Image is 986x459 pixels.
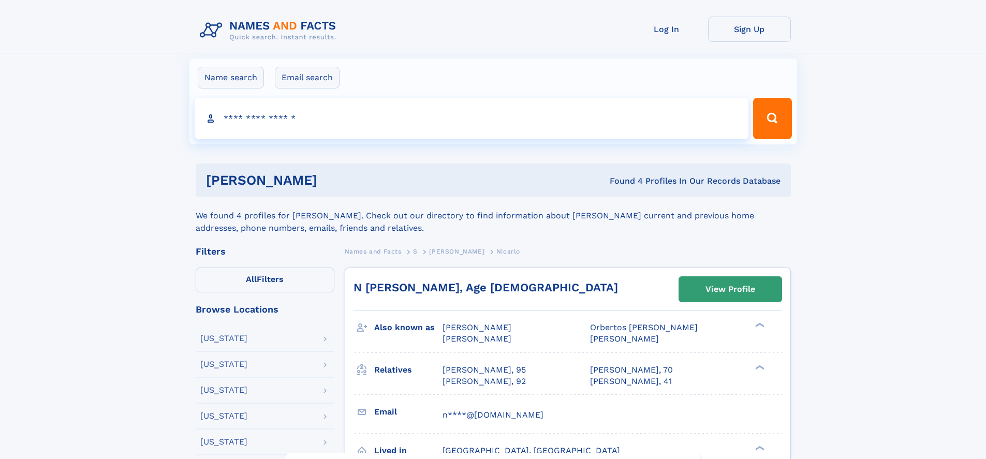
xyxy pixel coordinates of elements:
[708,17,791,42] a: Sign Up
[443,322,511,332] span: [PERSON_NAME]
[200,412,247,420] div: [US_STATE]
[753,98,791,139] button: Search Button
[443,446,620,455] span: [GEOGRAPHIC_DATA], [GEOGRAPHIC_DATA]
[206,174,464,187] h1: [PERSON_NAME]
[374,361,443,379] h3: Relatives
[413,245,418,258] a: S
[374,403,443,421] h3: Email
[413,248,418,255] span: S
[590,334,659,344] span: [PERSON_NAME]
[200,334,247,343] div: [US_STATE]
[625,17,708,42] a: Log In
[246,274,257,284] span: All
[200,386,247,394] div: [US_STATE]
[443,334,511,344] span: [PERSON_NAME]
[196,197,791,234] div: We found 4 profiles for [PERSON_NAME]. Check out our directory to find information about [PERSON_...
[590,364,673,376] a: [PERSON_NAME], 70
[679,277,782,302] a: View Profile
[443,376,526,387] a: [PERSON_NAME], 92
[429,245,484,258] a: [PERSON_NAME]
[443,364,526,376] a: [PERSON_NAME], 95
[496,248,520,255] span: Nicarlo
[590,322,698,332] span: Orbertos [PERSON_NAME]
[195,98,749,139] input: search input
[198,67,264,88] label: Name search
[753,445,765,451] div: ❯
[429,248,484,255] span: [PERSON_NAME]
[590,376,672,387] a: [PERSON_NAME], 41
[705,277,755,301] div: View Profile
[200,438,247,446] div: [US_STATE]
[463,175,781,187] div: Found 4 Profiles In Our Records Database
[196,268,334,292] label: Filters
[196,17,345,45] img: Logo Names and Facts
[753,322,765,329] div: ❯
[200,360,247,368] div: [US_STATE]
[345,245,402,258] a: Names and Facts
[275,67,340,88] label: Email search
[354,281,618,294] a: N [PERSON_NAME], Age [DEMOGRAPHIC_DATA]
[753,364,765,371] div: ❯
[196,305,334,314] div: Browse Locations
[374,319,443,336] h3: Also known as
[196,247,334,256] div: Filters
